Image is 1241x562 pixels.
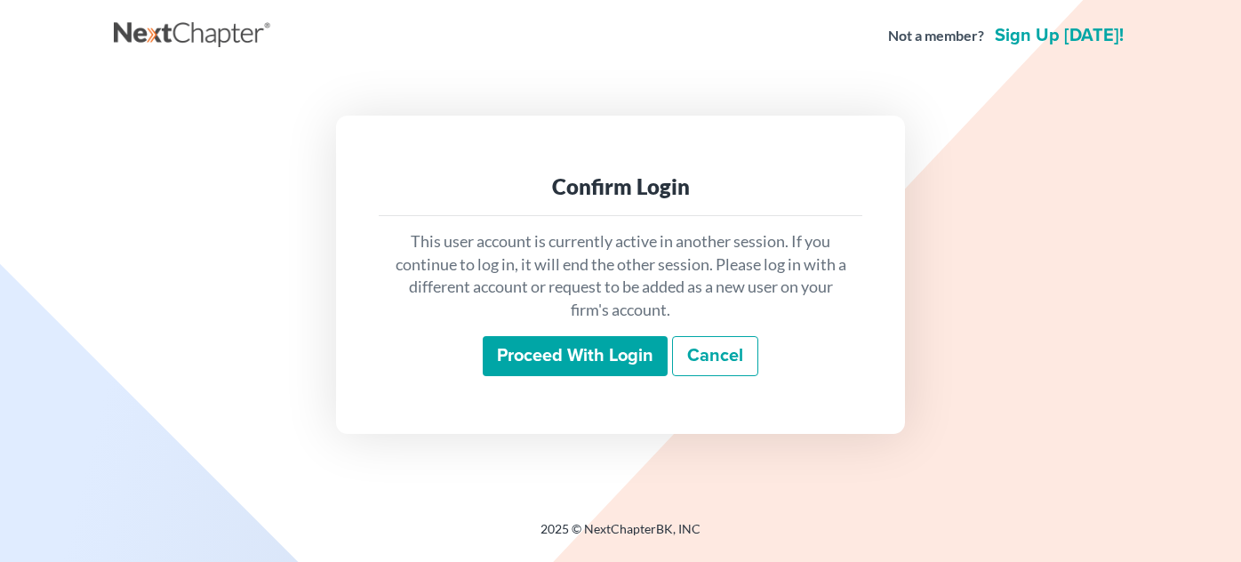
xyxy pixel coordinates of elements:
a: Cancel [672,336,758,377]
p: This user account is currently active in another session. If you continue to log in, it will end ... [393,230,848,322]
strong: Not a member? [888,26,984,46]
a: Sign up [DATE]! [991,27,1127,44]
div: Confirm Login [393,173,848,201]
div: 2025 © NextChapterBK, INC [114,520,1127,552]
input: Proceed with login [483,336,668,377]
